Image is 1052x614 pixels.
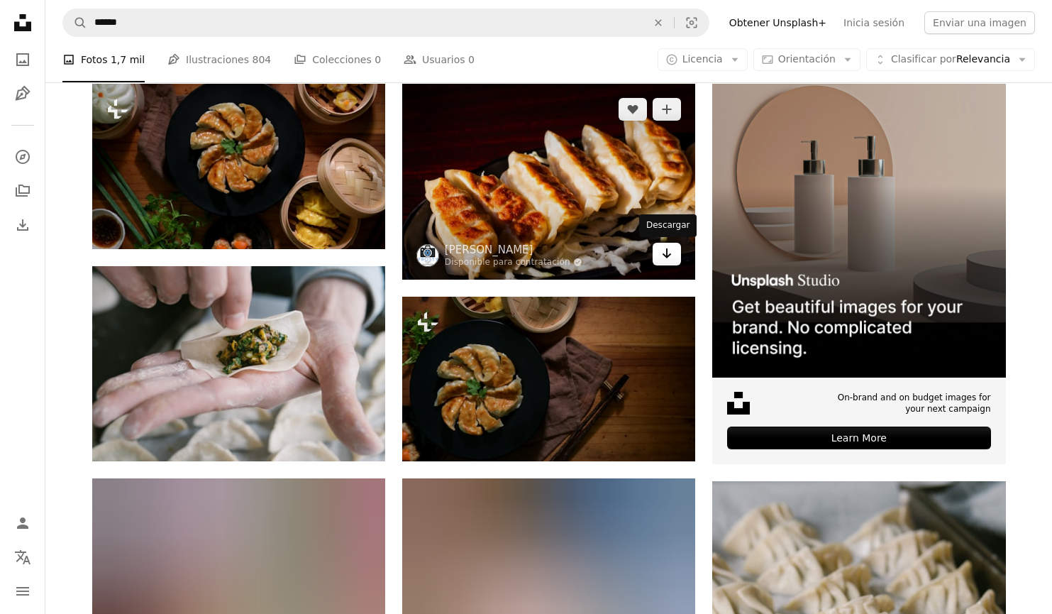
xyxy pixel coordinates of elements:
span: Orientación [778,53,836,65]
span: 804 [252,52,271,67]
button: Me gusta [619,98,647,121]
a: Vista superior de Dim sum con albóndigas de gyoza japonesas fritas en plato negro y albóndigas ch... [402,372,695,385]
form: Encuentra imágenes en todo el sitio [62,9,709,37]
button: Búsqueda visual [675,9,709,36]
img: Un plato negro cubierto con albóndigas encima de una mesa de madera [402,84,695,279]
span: 0 [375,52,381,67]
a: On-brand and on budget images for your next campaignLearn More [712,84,1005,464]
img: Vista superior de Dim sum con albóndigas de gyoza japonesas fritas en plato negro, albóndigas chi... [92,84,385,248]
img: file-1631678316303-ed18b8b5cb9cimage [727,392,750,415]
a: [PERSON_NAME] [445,243,582,257]
a: Ilustraciones [9,80,37,108]
a: Colecciones [9,177,37,205]
button: Clasificar porRelevancia [866,48,1035,71]
a: Vista superior de Dim sum con albóndigas de gyoza japonesas fritas en plato negro, albóndigas chi... [92,160,385,172]
span: Relevancia [891,53,1010,67]
a: Disponible para contratación [445,257,582,268]
img: file-1715714113747-b8b0561c490eimage [712,84,1005,377]
span: On-brand and on budget images for your next campaign [829,392,990,416]
a: Un plato negro cubierto con albóndigas encima de una mesa de madera [402,175,695,187]
button: Menú [9,577,37,605]
a: Obtener Unsplash+ [721,11,835,34]
a: Usuarios 0 [404,37,475,82]
img: Ve al perfil de Mikey Frost [416,244,439,267]
button: Borrar [643,9,674,36]
button: Orientación [753,48,860,71]
img: persona sosteniendo un plato de cerámica blanca con comida [92,266,385,461]
a: Inicia sesión [835,11,913,34]
button: Idioma [9,543,37,571]
a: Explorar [9,143,37,171]
div: Learn More [727,427,990,449]
span: Licencia [682,53,723,65]
button: Enviar una imagen [924,11,1035,34]
a: persona sosteniendo un plato de cerámica blanca con comida [92,357,385,370]
a: Colecciones 0 [294,37,381,82]
button: Licencia [658,48,748,71]
div: Descargar [639,214,697,237]
a: Iniciar sesión / Registrarse [9,509,37,537]
span: 0 [468,52,475,67]
a: Ilustraciones 804 [167,37,271,82]
img: Vista superior de Dim sum con albóndigas de gyoza japonesas fritas en plato negro y albóndigas ch... [402,297,695,461]
button: Buscar en Unsplash [63,9,87,36]
a: Historial de descargas [9,211,37,239]
a: Inicio — Unsplash [9,9,37,40]
span: Clasificar por [891,53,956,65]
a: Descargar [653,243,681,265]
a: Fotos [9,45,37,74]
button: Añade a la colección [653,98,681,121]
